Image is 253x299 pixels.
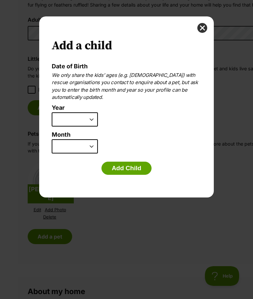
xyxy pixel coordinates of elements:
[52,131,201,138] label: Month
[101,162,152,175] button: Add Child
[52,63,88,70] label: Date of Birth
[52,39,201,53] h2: Add a child
[197,23,207,33] button: close
[52,104,198,111] label: Year
[52,72,201,101] p: We only share the kids’ ages (e.g. [DEMOGRAPHIC_DATA]) with rescue organisations you contact to e...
